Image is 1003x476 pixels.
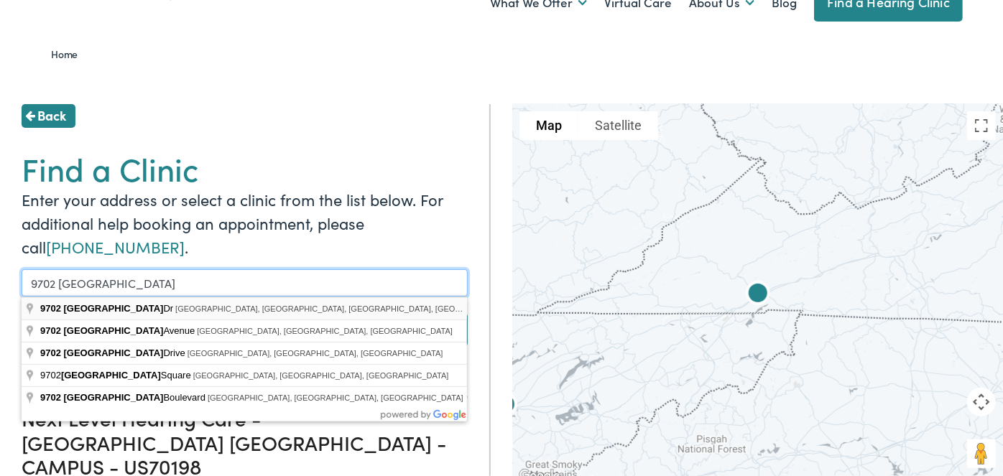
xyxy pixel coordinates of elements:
[193,371,449,380] span: [GEOGRAPHIC_DATA], [GEOGRAPHIC_DATA], [GEOGRAPHIC_DATA]
[46,235,185,258] a: [PHONE_NUMBER]
[175,304,517,313] span: [GEOGRAPHIC_DATA], [GEOGRAPHIC_DATA], [GEOGRAPHIC_DATA], [GEOGRAPHIC_DATA]
[22,187,468,258] p: Enter your address or select a clinic from the list below. For additional help booking an appoint...
[967,439,996,468] button: Drag Pegman onto the map to open Street View
[40,370,193,381] span: 9702 Square
[578,111,658,140] button: Show satellite imagery
[51,47,85,61] a: Home
[40,325,197,336] span: Avenue
[40,347,163,358] span: 9702 [GEOGRAPHIC_DATA]
[208,393,463,402] span: [GEOGRAPHIC_DATA], [GEOGRAPHIC_DATA], [GEOGRAPHIC_DATA]
[40,303,175,314] span: Dr
[64,303,164,314] span: [GEOGRAPHIC_DATA]
[40,325,61,336] span: 9702
[40,392,208,403] span: Boulevard
[40,347,188,358] span: Drive
[22,149,468,187] h1: Find a Clinic
[967,388,996,416] button: Map camera controls
[40,303,61,314] span: 9702
[37,106,66,125] span: Back
[22,269,468,297] input: Enter a location
[197,327,453,335] span: [GEOGRAPHIC_DATA], [GEOGRAPHIC_DATA], [GEOGRAPHIC_DATA]
[64,325,164,336] span: [GEOGRAPHIC_DATA]
[188,349,443,358] span: [GEOGRAPHIC_DATA], [GEOGRAPHIC_DATA], [GEOGRAPHIC_DATA]
[22,104,75,128] a: Back
[40,392,163,403] span: 9702 [GEOGRAPHIC_DATA]
[519,111,578,140] button: Show street map
[967,111,996,140] button: Toggle fullscreen view
[61,370,161,381] span: [GEOGRAPHIC_DATA]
